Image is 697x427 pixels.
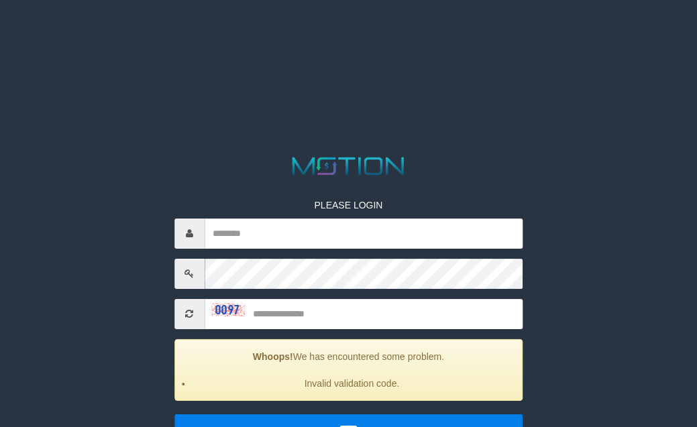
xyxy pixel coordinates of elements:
strong: Whoops! [253,351,293,362]
img: MOTION_logo.png [288,154,410,178]
li: Invalid validation code. [192,377,513,390]
img: captcha [211,303,245,316]
p: PLEASE LOGIN [174,198,523,212]
div: We has encountered some problem. [174,339,523,401]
